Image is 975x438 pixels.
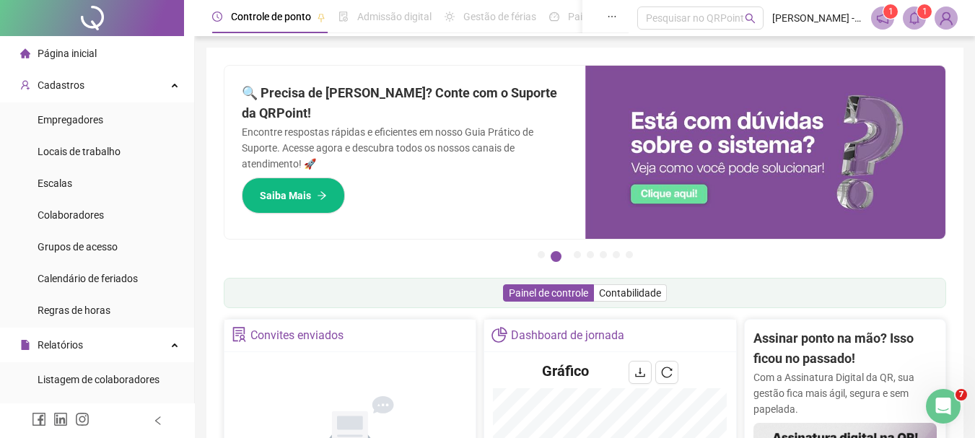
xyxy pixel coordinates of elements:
[599,287,661,299] span: Contabilidade
[260,188,311,203] span: Saiba Mais
[38,339,83,351] span: Relatórios
[212,12,222,22] span: clock-circle
[935,7,957,29] img: 64855
[772,10,862,26] span: [PERSON_NAME] - [PERSON_NAME]
[634,367,646,378] span: download
[38,146,121,157] span: Locais de trabalho
[153,416,163,426] span: left
[922,6,927,17] span: 1
[242,83,568,124] h2: 🔍 Precisa de [PERSON_NAME]? Conte com o Suporte da QRPoint!
[20,80,30,90] span: user-add
[38,374,159,385] span: Listagem de colaboradores
[613,251,620,258] button: 6
[587,251,594,258] button: 4
[250,323,344,348] div: Convites enviados
[242,178,345,214] button: Saiba Mais
[926,389,961,424] iframe: Intercom live chat
[38,48,97,59] span: Página inicial
[574,251,581,258] button: 3
[600,251,607,258] button: 5
[38,114,103,126] span: Empregadores
[509,287,588,299] span: Painel de controle
[585,66,946,239] img: banner%2F0cf4e1f0-cb71-40ef-aa93-44bd3d4ee559.png
[956,389,967,400] span: 7
[607,12,617,22] span: ellipsis
[551,251,561,262] button: 2
[338,12,349,22] span: file-done
[317,13,325,22] span: pushpin
[38,79,84,91] span: Cadastros
[445,12,455,22] span: sun
[38,273,138,284] span: Calendário de feriados
[38,178,72,189] span: Escalas
[75,412,89,426] span: instagram
[538,251,545,258] button: 1
[549,12,559,22] span: dashboard
[542,361,589,381] h4: Gráfico
[232,327,247,342] span: solution
[876,12,889,25] span: notification
[231,11,311,22] span: Controle de ponto
[917,4,932,19] sup: 1
[888,6,893,17] span: 1
[463,11,536,22] span: Gestão de férias
[661,367,673,378] span: reload
[357,11,432,22] span: Admissão digital
[511,323,624,348] div: Dashboard de jornada
[626,251,633,258] button: 7
[908,12,921,25] span: bell
[753,328,937,369] h2: Assinar ponto na mão? Isso ficou no passado!
[753,369,937,417] p: Com a Assinatura Digital da QR, sua gestão fica mais ágil, segura e sem papelada.
[491,327,507,342] span: pie-chart
[20,48,30,58] span: home
[38,305,110,316] span: Regras de horas
[568,11,624,22] span: Painel do DP
[20,340,30,350] span: file
[38,209,104,221] span: Colaboradores
[38,241,118,253] span: Grupos de acesso
[53,412,68,426] span: linkedin
[317,190,327,201] span: arrow-right
[242,124,568,172] p: Encontre respostas rápidas e eficientes em nosso Guia Prático de Suporte. Acesse agora e descubra...
[32,412,46,426] span: facebook
[883,4,898,19] sup: 1
[745,13,756,24] span: search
